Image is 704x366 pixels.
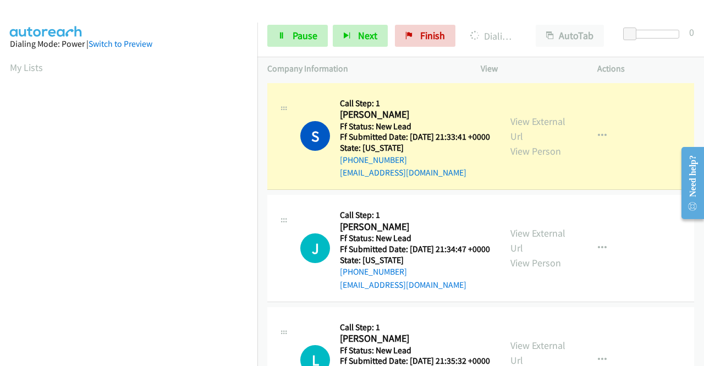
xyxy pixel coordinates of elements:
a: [PHONE_NUMBER] [340,266,407,277]
h5: Ff Submitted Date: [DATE] 21:33:41 +0000 [340,132,490,143]
a: View External Url [510,115,565,143]
div: Dialing Mode: Power | [10,37,248,51]
a: Switch to Preview [89,39,152,49]
h5: Ff Status: New Lead [340,233,490,244]
div: 0 [689,25,694,40]
h2: [PERSON_NAME] [340,108,490,121]
p: Actions [597,62,694,75]
p: Company Information [267,62,461,75]
a: [EMAIL_ADDRESS][DOMAIN_NAME] [340,280,466,290]
h5: Ff Submitted Date: [DATE] 21:34:47 +0000 [340,244,490,255]
a: View External Url [510,227,565,254]
h2: [PERSON_NAME] [340,221,490,233]
iframe: Resource Center [673,139,704,227]
h5: Call Step: 1 [340,98,490,109]
button: Next [333,25,388,47]
p: View [481,62,577,75]
h2: [PERSON_NAME] [340,332,490,345]
h5: State: [US_STATE] [340,255,490,266]
h1: J [300,233,330,263]
h5: Ff Status: New Lead [340,121,490,132]
a: Pause [267,25,328,47]
span: Finish [420,29,445,42]
a: [EMAIL_ADDRESS][DOMAIN_NAME] [340,167,466,178]
h5: State: [US_STATE] [340,143,490,154]
button: AutoTab [536,25,604,47]
a: [PHONE_NUMBER] [340,155,407,165]
a: View Person [510,145,561,157]
span: Next [358,29,377,42]
span: Pause [293,29,317,42]
a: View Person [510,256,561,269]
a: Finish [395,25,455,47]
a: My Lists [10,61,43,74]
h5: Call Step: 1 [340,210,490,221]
h1: S [300,121,330,151]
p: Dialing [PERSON_NAME] [470,29,516,43]
h5: Ff Status: New Lead [340,345,490,356]
h5: Call Step: 1 [340,322,490,333]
